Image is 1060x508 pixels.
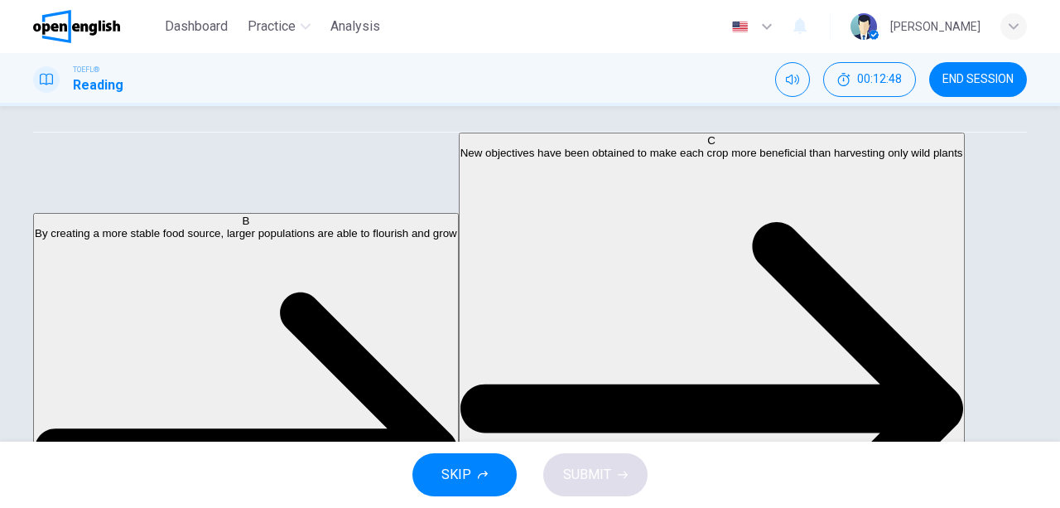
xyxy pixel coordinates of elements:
[850,13,877,40] img: Profile picture
[412,453,517,496] button: SKIP
[441,463,471,486] span: SKIP
[460,147,963,159] span: New objectives have been obtained to make each crop more beneficial than harvesting only wild plants
[775,62,810,97] div: Mute
[33,10,120,43] img: OpenEnglish logo
[890,17,980,36] div: [PERSON_NAME]
[158,12,234,41] button: Dashboard
[823,62,916,97] button: 00:12:48
[248,17,296,36] span: Practice
[330,17,380,36] span: Analysis
[35,215,457,227] div: B
[460,134,963,147] div: C
[241,12,317,41] button: Practice
[165,17,228,36] span: Dashboard
[73,64,99,75] span: TOEFL®
[823,62,916,97] div: Hide
[33,92,1027,132] div: Choose test type tabs
[33,10,158,43] a: OpenEnglish logo
[324,12,387,41] button: Analysis
[942,73,1014,86] span: END SESSION
[730,21,750,33] img: en
[857,73,902,86] span: 00:12:48
[35,227,457,239] span: By creating a more stable food source, larger populations are able to flourish and grow
[73,75,123,95] h1: Reading
[929,62,1027,97] button: END SESSION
